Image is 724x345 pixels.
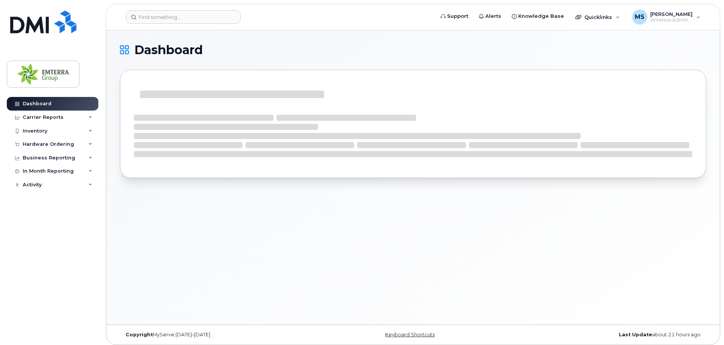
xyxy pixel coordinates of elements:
[134,44,203,56] span: Dashboard
[511,332,706,338] div: about 21 hours ago
[120,332,315,338] div: MyServe [DATE]–[DATE]
[126,332,153,337] strong: Copyright
[619,332,652,337] strong: Last Update
[385,332,435,337] a: Keyboard Shortcuts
